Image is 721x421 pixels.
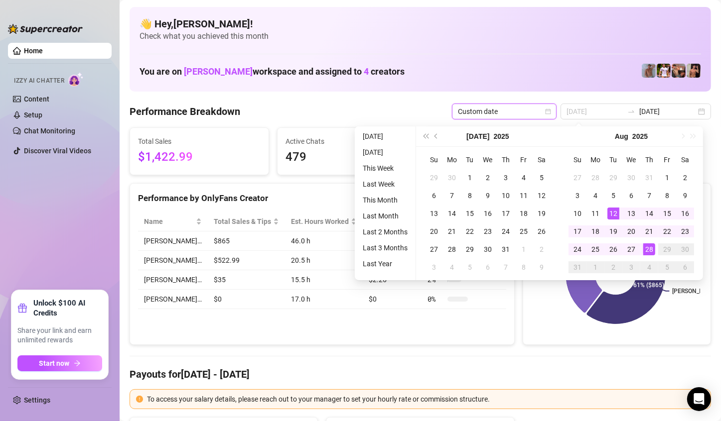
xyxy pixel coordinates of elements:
[658,205,676,222] td: 2025-08-15
[533,258,551,276] td: 2025-08-09
[607,225,619,237] div: 19
[687,64,701,78] img: Zach
[466,126,489,146] button: Choose a month
[17,326,102,345] span: Share your link and earn unlimited rewards
[208,290,285,309] td: $0
[658,222,676,240] td: 2025-08-22
[672,64,686,78] img: Osvaldo
[604,205,622,222] td: 2025-08-12
[679,172,691,184] div: 2
[643,190,655,202] div: 7
[359,242,412,254] li: Last 3 Months
[24,47,43,55] a: Home
[622,187,640,205] td: 2025-08-06
[661,261,673,273] div: 5
[482,243,494,255] div: 30
[639,106,696,117] input: End date
[536,208,548,219] div: 19
[479,222,497,240] td: 2025-07-23
[446,225,458,237] div: 21
[515,258,533,276] td: 2025-08-08
[643,225,655,237] div: 21
[425,205,443,222] td: 2025-07-13
[17,303,27,313] span: gift
[676,169,694,187] td: 2025-08-02
[285,290,363,309] td: 17.0 h
[500,261,512,273] div: 7
[607,208,619,219] div: 12
[359,178,412,190] li: Last Week
[130,367,711,381] h4: Payouts for [DATE] - [DATE]
[425,151,443,169] th: Su
[536,190,548,202] div: 12
[68,72,84,87] img: AI Chatter
[208,212,285,231] th: Total Sales & Tips
[572,208,583,219] div: 10
[138,270,208,290] td: [PERSON_NAME]…
[428,190,440,202] div: 6
[364,66,369,77] span: 4
[431,126,442,146] button: Previous month (PageUp)
[622,169,640,187] td: 2025-07-30
[679,261,691,273] div: 6
[428,172,440,184] div: 29
[500,208,512,219] div: 17
[676,258,694,276] td: 2025-09-06
[443,240,461,258] td: 2025-07-28
[604,151,622,169] th: Tu
[147,394,705,405] div: To access your salary details, please reach out to your manager to set your hourly rate or commis...
[461,169,479,187] td: 2025-07-01
[657,64,671,78] img: Hector
[567,106,623,117] input: Start date
[572,261,583,273] div: 31
[518,225,530,237] div: 25
[676,222,694,240] td: 2025-08-23
[461,240,479,258] td: 2025-07-29
[138,136,261,147] span: Total Sales
[497,222,515,240] td: 2025-07-24
[479,258,497,276] td: 2025-08-06
[497,240,515,258] td: 2025-07-31
[569,169,586,187] td: 2025-07-27
[425,258,443,276] td: 2025-08-03
[464,190,476,202] div: 8
[494,126,509,146] button: Choose a year
[622,205,640,222] td: 2025-08-13
[443,151,461,169] th: Mo
[285,251,363,270] td: 20.5 h
[545,108,551,114] span: calendar
[428,261,440,273] div: 3
[586,187,604,205] td: 2025-08-04
[359,258,412,270] li: Last Year
[640,222,658,240] td: 2025-08-21
[482,261,494,273] div: 6
[533,151,551,169] th: Sa
[500,243,512,255] div: 31
[627,107,635,115] span: swap-right
[586,151,604,169] th: Mo
[464,261,476,273] div: 5
[533,222,551,240] td: 2025-07-26
[497,205,515,222] td: 2025-07-17
[138,148,261,167] span: $1,422.99
[572,243,583,255] div: 24
[285,231,363,251] td: 46.0 h
[359,162,412,174] li: This Week
[497,187,515,205] td: 2025-07-10
[443,169,461,187] td: 2025-06-30
[679,190,691,202] div: 9
[458,104,551,119] span: Custom date
[425,169,443,187] td: 2025-06-29
[642,64,656,78] img: Joey
[615,126,628,146] button: Choose a month
[461,222,479,240] td: 2025-07-22
[604,222,622,240] td: 2025-08-19
[184,66,253,77] span: [PERSON_NAME]
[661,190,673,202] div: 8
[208,251,285,270] td: $522.99
[482,208,494,219] div: 16
[140,17,701,31] h4: 👋 Hey, [PERSON_NAME] !
[482,190,494,202] div: 9
[420,126,431,146] button: Last year (Control + left)
[589,208,601,219] div: 11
